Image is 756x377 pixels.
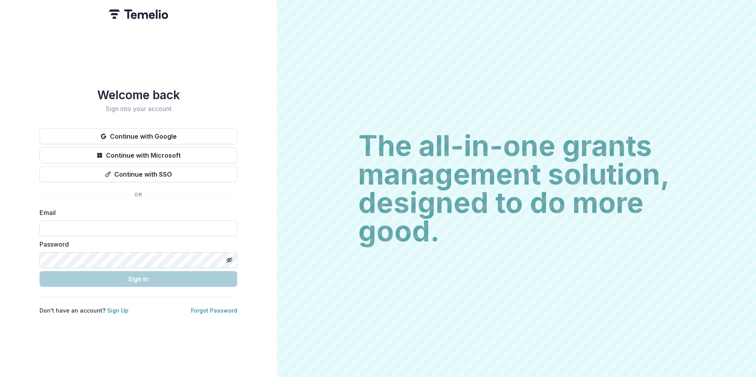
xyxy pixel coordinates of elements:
[40,105,237,113] h2: Sign into your account
[109,9,168,19] img: Temelio
[40,208,232,217] label: Email
[40,239,232,249] label: Password
[40,271,237,287] button: Sign In
[40,88,237,102] h1: Welcome back
[223,254,236,266] button: Toggle password visibility
[191,307,237,314] a: Forgot Password
[40,166,237,182] button: Continue with SSO
[40,306,129,315] p: Don't have an account?
[107,307,129,314] a: Sign Up
[40,128,237,144] button: Continue with Google
[40,147,237,163] button: Continue with Microsoft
